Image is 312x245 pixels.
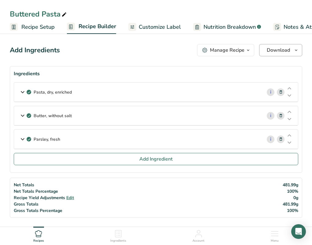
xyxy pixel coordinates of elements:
span: Recipes [33,239,44,243]
a: Ingredients [110,227,126,243]
span: Add Ingredient [139,155,173,163]
span: Edit [66,195,74,201]
div: Pasta, dry, enriched i [14,83,298,102]
a: i [267,112,274,120]
span: Recipe Yield Adjustments [14,195,65,201]
button: Add Ingredient [14,153,298,165]
span: Ingredients [110,239,126,243]
span: Recipe Setup [21,23,55,31]
div: Buttered Pasta [10,9,68,20]
span: Net Totals [14,182,34,188]
span: Menu [271,239,279,243]
span: 481.99g [283,201,298,207]
span: Add your own ingredient [68,225,124,232]
div: Parsley, fresh i [14,130,298,149]
span: 100% [287,208,298,213]
a: Account [193,227,204,243]
span: Gross Totals Percentage [14,208,62,213]
div: Manage Recipe [210,46,244,54]
span: 481.99g [283,182,298,188]
div: Can't find your ingredient? [10,225,302,232]
a: i [267,88,274,96]
span: 0g [293,195,298,201]
span: Download [267,46,290,54]
div: Butter, without salt i [14,106,298,125]
span: Gross Totals [14,201,39,207]
span: Recipe Builder [79,22,116,31]
p: Butter, without salt [34,113,72,119]
span: Nutrition Breakdown [204,23,256,31]
button: Download [259,44,302,56]
span: 100% [287,188,298,194]
a: Recipe Setup [10,20,55,34]
a: Recipes [33,227,44,243]
a: Recipe Builder [67,20,116,34]
span: Customize Label [139,23,181,31]
p: Pasta, dry, enriched [34,89,72,95]
div: Open Intercom Messenger [291,224,306,239]
span: Account [193,239,204,243]
p: Parsley, fresh [34,136,60,143]
a: Nutrition Breakdown [193,20,261,34]
button: Manage Recipe [197,44,254,56]
a: Customize Label [128,20,181,34]
div: Ingredients [14,70,298,77]
div: Add Ingredients [10,45,60,55]
span: Net Totals Percentage [14,188,58,194]
a: i [267,135,274,143]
